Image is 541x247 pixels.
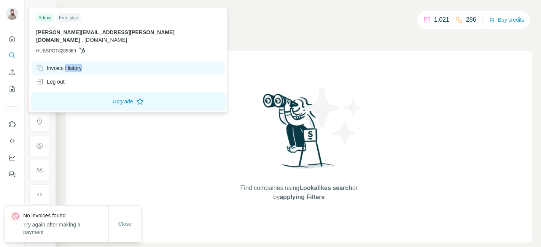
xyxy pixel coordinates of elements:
div: Log out [36,78,65,85]
button: Close [113,217,137,231]
span: Find companies using or by [238,184,360,202]
button: Buy credits [489,14,524,25]
span: Close [118,220,132,228]
span: [DOMAIN_NAME] [84,37,127,43]
span: . [81,37,83,43]
button: Upgrade [31,92,226,111]
div: Free plan [57,13,81,22]
span: HUBSPOT8285369 [36,47,76,54]
button: Feedback [6,168,18,181]
button: Search [6,49,18,62]
span: Lookalikes search [299,185,352,191]
button: Use Surfe on LinkedIn [6,117,18,131]
img: Avatar [6,8,18,20]
img: Surfe Illustration - Stars [299,81,368,150]
img: Surfe Illustration - Woman searching with binoculars [259,92,339,176]
p: Try again after making a payment [23,221,108,236]
span: [PERSON_NAME][EMAIL_ADDRESS][PERSON_NAME][DOMAIN_NAME] [36,29,175,43]
h4: Search [66,9,532,20]
button: Show [24,5,55,16]
button: My lists [6,82,18,96]
p: 286 [466,15,476,24]
div: Admin [36,13,54,22]
span: applying Filters [280,194,325,200]
button: Use Surfe API [6,134,18,148]
p: 1,021 [434,15,449,24]
button: Quick start [6,32,18,46]
div: Invoice History [36,64,82,72]
p: No invoices found [23,212,108,219]
button: Dashboard [6,151,18,165]
button: Enrich CSV [6,65,18,79]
